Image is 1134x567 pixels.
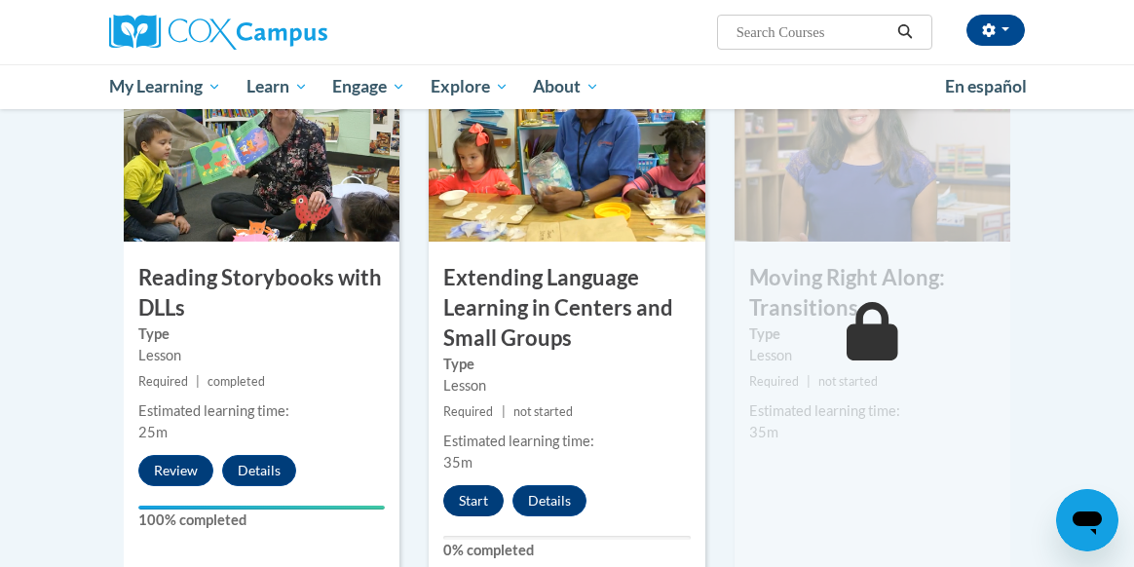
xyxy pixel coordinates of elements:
[246,75,308,98] span: Learn
[94,64,1039,109] div: Main menu
[818,374,878,389] span: not started
[138,345,385,366] div: Lesson
[749,374,799,389] span: Required
[749,345,996,366] div: Lesson
[443,404,493,419] span: Required
[533,75,599,98] span: About
[443,431,690,452] div: Estimated learning time:
[443,485,504,516] button: Start
[138,374,188,389] span: Required
[222,455,296,486] button: Details
[749,323,996,345] label: Type
[521,64,613,109] a: About
[890,20,920,44] button: Search
[945,76,1027,96] span: En español
[735,20,890,44] input: Search Courses
[138,400,385,422] div: Estimated learning time:
[502,404,506,419] span: |
[443,375,690,397] div: Lesson
[124,47,399,242] img: Course Image
[109,15,395,50] a: Cox Campus
[512,485,586,516] button: Details
[735,263,1010,323] h3: Moving Right Along: Transitions
[332,75,405,98] span: Engage
[807,374,811,389] span: |
[124,263,399,323] h3: Reading Storybooks with DLLs
[932,66,1039,107] a: En español
[443,454,472,471] span: 35m
[443,354,690,375] label: Type
[138,455,213,486] button: Review
[429,263,704,353] h3: Extending Language Learning in Centers and Small Groups
[431,75,509,98] span: Explore
[138,510,385,531] label: 100% completed
[138,323,385,345] label: Type
[735,47,1010,242] img: Course Image
[749,400,996,422] div: Estimated learning time:
[443,540,690,561] label: 0% completed
[429,47,704,242] img: Course Image
[109,15,327,50] img: Cox Campus
[208,374,265,389] span: completed
[234,64,321,109] a: Learn
[109,75,221,98] span: My Learning
[513,404,573,419] span: not started
[96,64,234,109] a: My Learning
[138,424,168,440] span: 25m
[749,424,778,440] span: 35m
[1056,489,1118,551] iframe: Button to launch messaging window
[320,64,418,109] a: Engage
[966,15,1025,46] button: Account Settings
[196,374,200,389] span: |
[138,506,385,510] div: Your progress
[418,64,521,109] a: Explore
